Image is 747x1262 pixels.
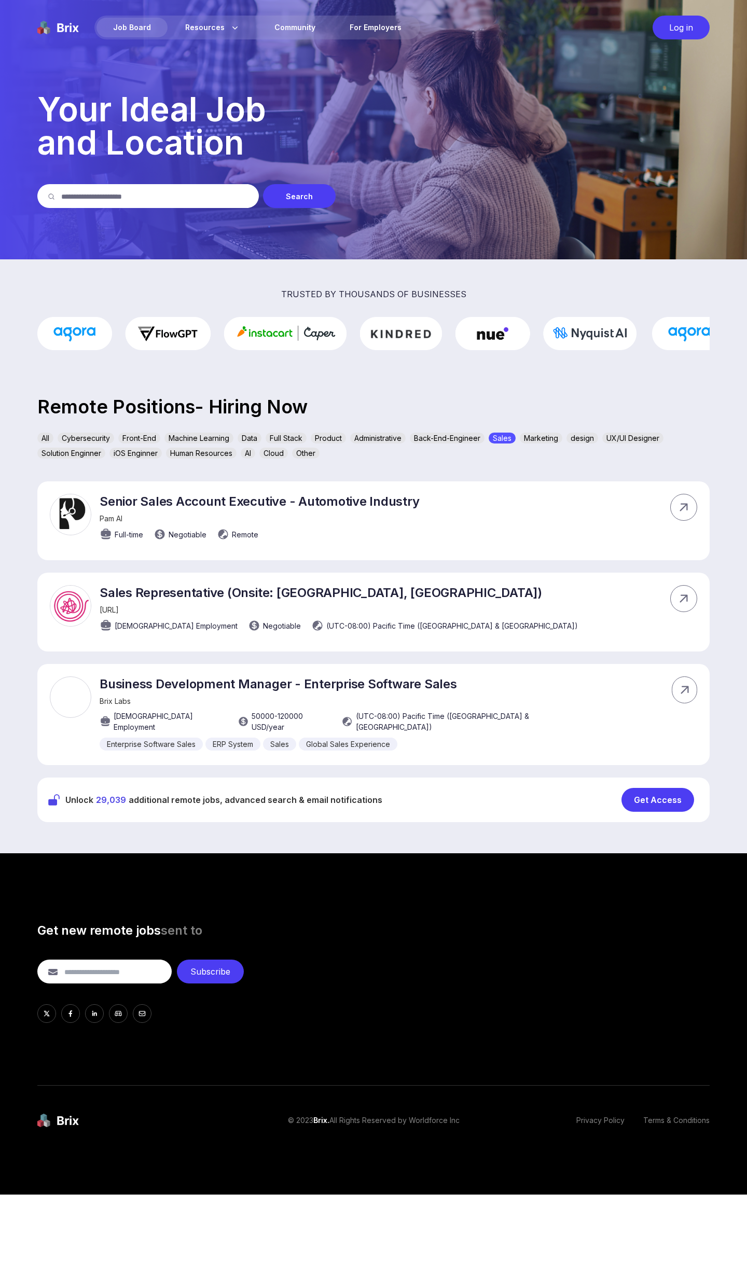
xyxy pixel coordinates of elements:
[489,433,516,443] div: Sales
[647,16,710,39] a: Log in
[258,18,332,37] a: Community
[37,448,105,459] div: Solution Enginner
[232,529,258,540] span: Remote
[100,494,420,509] p: Senior Sales Account Executive - Automotive Industry
[58,433,114,443] div: Cybersecurity
[410,433,485,443] div: Back-End-Engineer
[96,795,126,805] span: 29,039
[96,18,168,37] div: Job Board
[205,738,260,751] div: ERP System
[37,922,710,939] h3: Get new remote jobs
[266,433,307,443] div: Full Stack
[653,16,710,39] div: Log in
[520,433,562,443] div: Marketing
[37,93,710,159] p: Your Ideal Job and Location
[350,433,406,443] div: Administrative
[238,433,261,443] div: Data
[288,1115,460,1126] p: © 2023 All Rights Reserved by Worldforce Inc
[299,738,397,751] div: Global Sales Experience
[241,448,255,459] div: AI
[292,448,320,459] div: Other
[326,620,578,631] span: (UTC-08:00) Pacific Time ([GEOGRAPHIC_DATA] & [GEOGRAPHIC_DATA])
[115,529,143,540] span: Full-time
[65,794,382,806] span: Unlock additional remote jobs, advanced search & email notifications
[356,711,588,732] span: (UTC-08:00) Pacific Time ([GEOGRAPHIC_DATA] & [GEOGRAPHIC_DATA])
[109,448,162,459] div: iOS Enginner
[118,433,160,443] div: Front-End
[252,711,331,732] span: 50000 - 120000 USD /year
[166,448,237,459] div: Human Resources
[566,433,598,443] div: design
[263,738,296,751] div: Sales
[311,433,346,443] div: Product
[164,433,233,443] div: Machine Learning
[263,620,301,631] span: Negotiable
[114,711,227,732] span: [DEMOGRAPHIC_DATA] Employment
[100,738,203,751] div: Enterprise Software Sales
[621,788,699,812] a: Get Access
[161,923,202,938] span: sent to
[602,433,663,443] div: UX/UI Designer
[115,620,238,631] span: [DEMOGRAPHIC_DATA] Employment
[259,448,288,459] div: Cloud
[177,960,244,983] div: Subscribe
[37,433,53,443] div: All
[576,1115,625,1126] a: Privacy Policy
[621,788,694,812] div: Get Access
[100,676,588,691] p: Business Development Manager - Enterprise Software Sales
[100,514,122,523] span: Pam AI
[100,697,131,705] span: Brix Labs
[643,1115,710,1126] a: Terms & Conditions
[263,184,336,208] div: Search
[333,18,418,37] a: For Employers
[100,585,578,600] p: Sales Representative (Onsite: [GEOGRAPHIC_DATA], [GEOGRAPHIC_DATA])
[169,18,257,37] div: Resources
[100,605,119,614] span: [URL]
[169,529,206,540] span: Negotiable
[313,1116,329,1125] span: Brix.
